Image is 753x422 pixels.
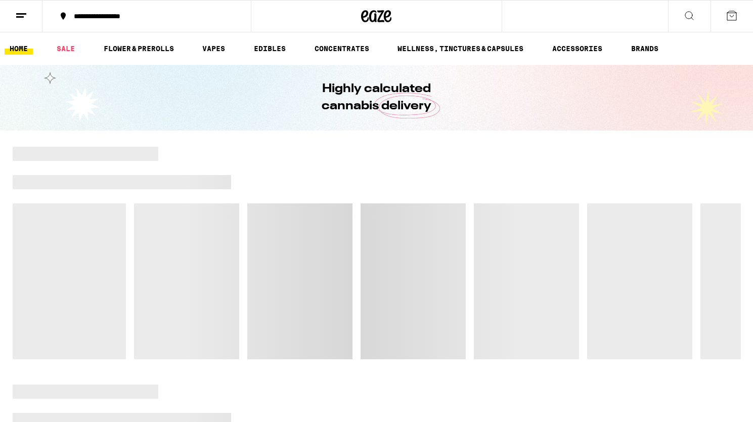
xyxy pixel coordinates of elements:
[52,43,80,55] a: SALE
[626,43,663,55] a: BRANDS
[99,43,179,55] a: FLOWER & PREROLLS
[5,43,33,55] a: HOME
[293,80,460,115] h1: Highly calculated cannabis delivery
[309,43,374,55] a: CONCENTRATES
[249,43,291,55] a: EDIBLES
[197,43,230,55] a: VAPES
[547,43,607,55] a: ACCESSORIES
[392,43,528,55] a: WELLNESS, TINCTURES & CAPSULES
